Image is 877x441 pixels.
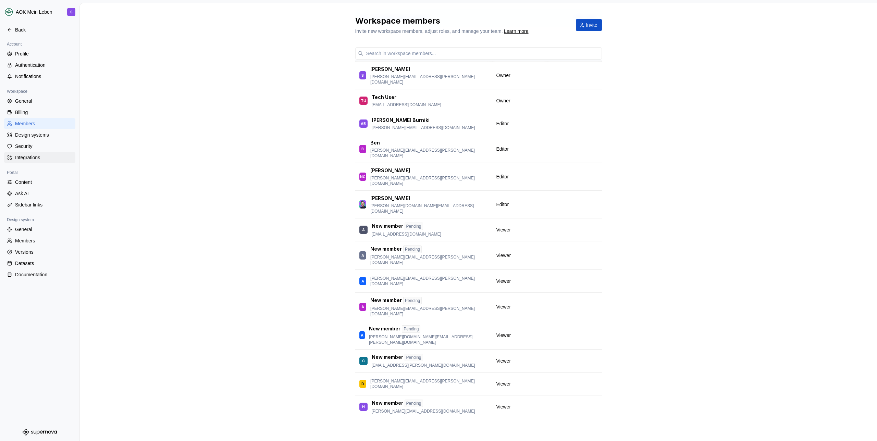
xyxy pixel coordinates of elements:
[360,173,366,180] div: NG
[4,129,75,140] a: Design systems
[355,28,503,34] span: Invite new workspace members, adjust roles, and manage your team.
[4,258,75,269] a: Datasets
[504,28,529,35] a: Learn more
[4,168,20,177] div: Portal
[372,231,441,237] p: [EMAIL_ADDRESS][DOMAIN_NAME]
[15,260,73,267] div: Datasets
[370,195,410,202] p: [PERSON_NAME]
[369,325,400,333] p: New member
[15,179,73,186] div: Content
[496,278,511,285] span: Viewer
[15,50,73,57] div: Profile
[4,216,37,224] div: Design system
[5,8,13,16] img: df5db9ef-aba0-4771-bf51-9763b7497661.png
[403,297,422,304] div: Pending
[4,177,75,188] a: Content
[361,72,364,79] div: S
[370,66,410,73] p: [PERSON_NAME]
[15,154,73,161] div: Integrations
[370,148,488,159] p: [PERSON_NAME][EMAIL_ADDRESS][PERSON_NAME][DOMAIN_NAME]
[496,201,509,208] span: Editor
[4,269,75,280] a: Documentation
[370,203,488,214] p: [PERSON_NAME][DOMAIN_NAME][EMAIL_ADDRESS][DOMAIN_NAME]
[4,40,24,48] div: Account
[576,19,602,31] button: Invite
[372,94,396,101] p: Tech User
[361,278,364,285] div: A
[4,107,75,118] a: Billing
[403,245,422,253] div: Pending
[4,96,75,106] a: General
[15,237,73,244] div: Members
[496,97,510,104] span: Owner
[15,226,73,233] div: General
[496,357,511,364] span: Viewer
[4,24,75,35] a: Back
[369,334,488,345] p: [PERSON_NAME][DOMAIN_NAME][EMAIL_ADDRESS][PERSON_NAME][DOMAIN_NAME]
[496,173,509,180] span: Editor
[370,297,402,304] p: New member
[4,235,75,246] a: Members
[372,102,441,108] p: [EMAIL_ADDRESS][DOMAIN_NAME]
[15,190,73,197] div: Ask AI
[370,139,380,146] p: Ben
[372,400,403,407] p: New member
[361,380,364,387] div: D
[359,200,367,209] img: Samuel
[70,9,73,15] div: S
[4,87,30,96] div: Workspace
[4,141,75,152] a: Security
[4,224,75,235] a: General
[15,131,73,138] div: Design systems
[370,74,488,85] p: [PERSON_NAME][EMAIL_ADDRESS][PERSON_NAME][DOMAIN_NAME]
[402,325,420,333] div: Pending
[362,226,365,233] div: A
[370,276,488,287] p: [PERSON_NAME][EMAIL_ADDRESS][PERSON_NAME][DOMAIN_NAME]
[372,223,403,230] p: New member
[4,152,75,163] a: Integrations
[496,226,511,233] span: Viewer
[361,252,364,259] div: A
[4,71,75,82] a: Notifications
[363,47,602,60] input: Search in workspace members...
[1,4,78,20] button: AOK Mein LebenS
[370,378,488,389] p: [PERSON_NAME][EMAIL_ADDRESS][PERSON_NAME][DOMAIN_NAME]
[355,15,568,26] h2: Workspace members
[4,60,75,71] a: Authentication
[496,120,509,127] span: Editor
[372,125,475,130] p: [PERSON_NAME][EMAIL_ADDRESS][DOMAIN_NAME]
[15,109,73,116] div: Billing
[370,245,402,253] p: New member
[496,380,511,387] span: Viewer
[405,223,423,230] div: Pending
[361,97,366,104] div: TU
[405,354,423,361] div: Pending
[15,98,73,104] div: General
[15,143,73,150] div: Security
[15,62,73,68] div: Authentication
[361,303,364,310] div: A
[4,247,75,257] a: Versions
[372,354,403,361] p: New member
[15,26,73,33] div: Back
[15,201,73,208] div: Sidebar links
[4,199,75,210] a: Sidebar links
[370,167,410,174] p: [PERSON_NAME]
[23,429,57,436] svg: Supernova Logo
[362,357,365,364] div: C
[370,175,488,186] p: [PERSON_NAME][EMAIL_ADDRESS][PERSON_NAME][DOMAIN_NAME]
[405,400,423,407] div: Pending
[496,252,511,259] span: Viewer
[15,73,73,80] div: Notifications
[361,120,366,127] div: AB
[496,332,511,339] span: Viewer
[372,363,475,368] p: [EMAIL_ADDRESS][PERSON_NAME][DOMAIN_NAME]
[496,72,510,79] span: Owner
[4,188,75,199] a: Ask AI
[16,9,52,15] div: AOK Mein Leben
[15,249,73,255] div: Versions
[372,408,475,414] p: [PERSON_NAME][EMAIL_ADDRESS][DOMAIN_NAME]
[370,254,488,265] p: [PERSON_NAME][EMAIL_ADDRESS][PERSON_NAME][DOMAIN_NAME]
